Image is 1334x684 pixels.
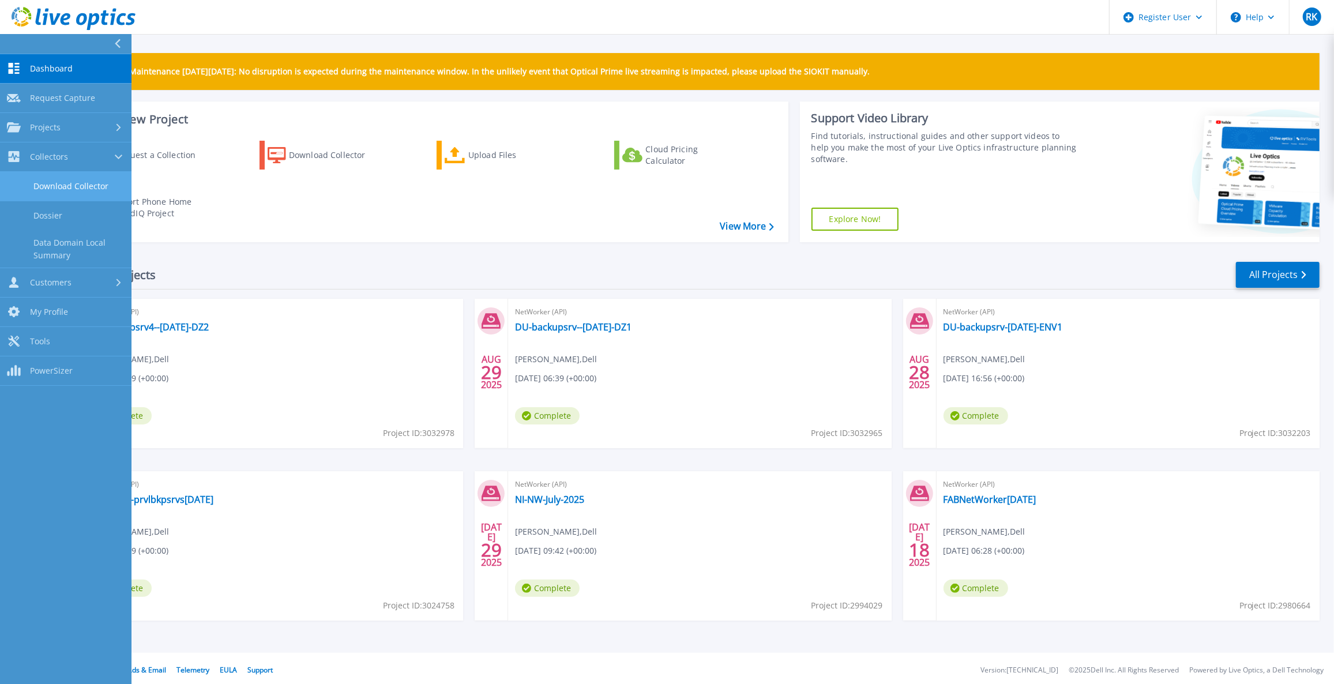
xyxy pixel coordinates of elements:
[944,306,1313,318] span: NetWorker (API)
[1306,12,1317,21] span: RK
[220,665,237,675] a: EULA
[480,524,502,566] div: [DATE] 2025
[515,525,597,538] span: [PERSON_NAME] , Dell
[127,665,166,675] a: Ads & Email
[944,321,1063,333] a: DU-backupsrv-[DATE]-ENV1
[980,667,1058,674] li: Version: [TECHNICAL_ID]
[87,478,456,491] span: NetWorker (API)
[87,494,213,505] a: FABNI-NW-prvlbkpsrvs[DATE]
[1239,599,1311,612] span: Project ID: 2980664
[515,372,596,385] span: [DATE] 06:39 (+00:00)
[645,144,738,167] div: Cloud Pricing Calculator
[944,478,1313,491] span: NetWorker (API)
[811,599,883,612] span: Project ID: 2994029
[113,196,203,219] div: Import Phone Home CloudIQ Project
[944,494,1036,505] a: FABNetWorker[DATE]
[515,478,884,491] span: NetWorker (API)
[1239,427,1311,439] span: Project ID: 3032203
[30,277,72,288] span: Customers
[1069,667,1179,674] li: © 2025 Dell Inc. All Rights Reserved
[515,353,597,366] span: [PERSON_NAME] , Dell
[289,144,381,167] div: Download Collector
[909,367,930,377] span: 28
[437,141,565,170] a: Upload Files
[82,141,211,170] a: Request a Collection
[176,665,209,675] a: Telemetry
[908,351,930,393] div: AUG 2025
[30,336,50,347] span: Tools
[260,141,388,170] a: Download Collector
[515,321,632,333] a: DU-backupsrv--[DATE]-DZ1
[87,306,456,318] span: NetWorker (API)
[115,144,207,167] div: Request a Collection
[86,67,870,76] p: Scheduled Maintenance [DATE][DATE]: No disruption is expected during the maintenance window. In t...
[811,208,899,231] a: Explore Now!
[515,494,584,505] a: NI-NW-July-2025
[944,407,1008,424] span: Complete
[30,366,73,376] span: PowerSizer
[811,111,1079,126] div: Support Video Library
[515,580,580,597] span: Complete
[30,152,68,162] span: Collectors
[468,144,561,167] div: Upload Files
[87,321,209,333] a: DU-backupsrv4--[DATE]-DZ2
[481,367,502,377] span: 29
[480,351,502,393] div: AUG 2025
[383,427,454,439] span: Project ID: 3032978
[515,544,596,557] span: [DATE] 09:42 (+00:00)
[481,545,502,555] span: 29
[909,545,930,555] span: 18
[944,544,1025,557] span: [DATE] 06:28 (+00:00)
[30,63,73,74] span: Dashboard
[30,307,68,317] span: My Profile
[30,122,61,133] span: Projects
[944,372,1025,385] span: [DATE] 16:56 (+00:00)
[720,221,773,232] a: View More
[811,130,1079,165] div: Find tutorials, instructional guides and other support videos to help you make the most of your L...
[811,427,883,439] span: Project ID: 3032965
[1236,262,1320,288] a: All Projects
[383,599,454,612] span: Project ID: 3024758
[30,93,95,103] span: Request Capture
[908,524,930,566] div: [DATE] 2025
[515,407,580,424] span: Complete
[944,525,1025,538] span: [PERSON_NAME] , Dell
[82,113,773,126] h3: Start a New Project
[247,665,273,675] a: Support
[614,141,743,170] a: Cloud Pricing Calculator
[1189,667,1324,674] li: Powered by Live Optics, a Dell Technology
[515,306,884,318] span: NetWorker (API)
[944,353,1025,366] span: [PERSON_NAME] , Dell
[944,580,1008,597] span: Complete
